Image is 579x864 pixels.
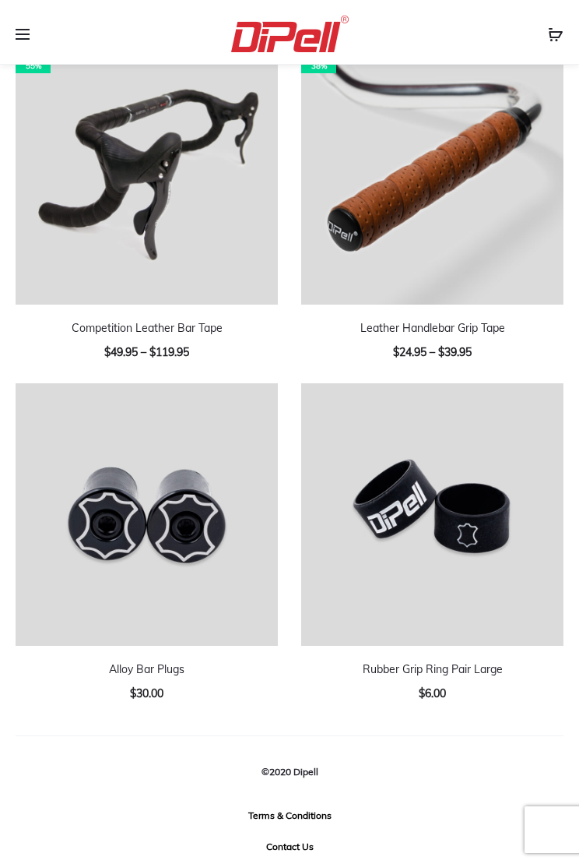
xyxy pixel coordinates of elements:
[363,662,503,676] a: Rubber Grip Ring Pair Large
[419,686,425,700] span: $
[149,345,189,359] span: 119.95
[141,345,146,359] span: –
[393,345,399,359] span: $
[104,345,111,359] span: $
[438,345,444,359] span: $
[393,345,426,359] span: 24.95
[360,321,505,335] a: Leather Handlebar Grip Tape
[419,686,446,700] span: 6.00
[130,686,136,700] span: $
[438,345,472,359] span: 39.95
[130,686,163,700] span: 30.00
[430,345,435,359] span: –
[16,762,563,782] div: ©2020 Dipell
[104,345,138,359] span: 49.95
[16,42,278,305] a: 55%
[248,809,332,821] a: Terms & Conditions
[109,662,184,676] a: Alloy Bar Plugs
[149,345,156,359] span: $
[301,42,563,305] a: 38%
[266,841,314,852] a: Contact Us
[301,58,336,73] span: 38%
[72,321,223,335] a: Competition Leather Bar Tape
[16,58,51,73] span: 55%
